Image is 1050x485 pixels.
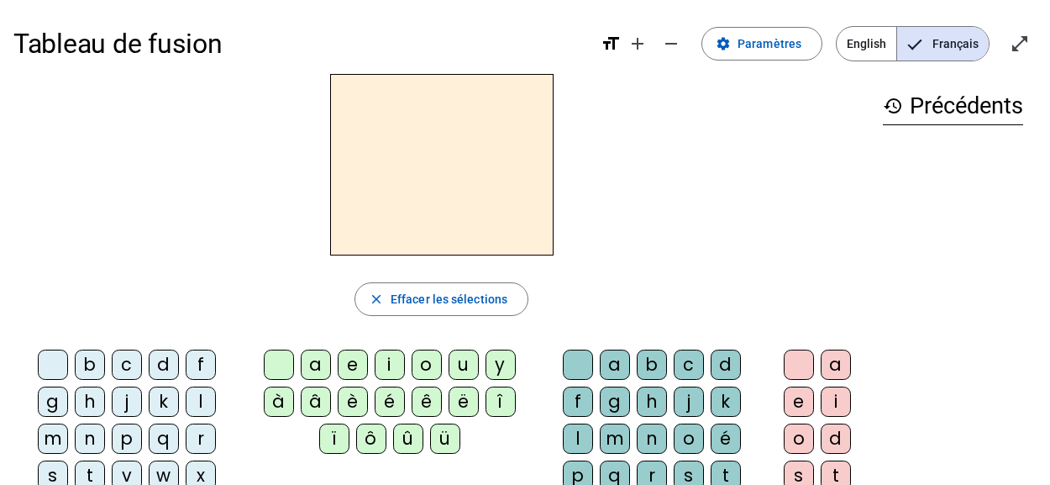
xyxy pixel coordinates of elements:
[149,387,179,417] div: k
[375,350,405,380] div: i
[897,27,989,61] span: Français
[369,292,384,307] mat-icon: close
[75,424,105,454] div: n
[449,350,479,380] div: u
[1010,34,1030,54] mat-icon: open_in_full
[391,289,507,309] span: Effacer les sélections
[600,424,630,454] div: m
[637,350,667,380] div: b
[784,387,814,417] div: e
[836,26,990,61] mat-button-toggle-group: Language selection
[186,387,216,417] div: l
[264,387,294,417] div: à
[354,282,528,316] button: Effacer les sélections
[711,424,741,454] div: é
[301,350,331,380] div: a
[637,424,667,454] div: n
[563,424,593,454] div: l
[711,350,741,380] div: d
[449,387,479,417] div: ë
[186,424,216,454] div: r
[430,424,460,454] div: ü
[821,350,851,380] div: a
[13,17,587,71] h1: Tableau de fusion
[486,387,516,417] div: î
[621,27,654,61] button: Augmenter la taille de la police
[563,387,593,417] div: f
[412,350,442,380] div: o
[301,387,331,417] div: â
[837,27,896,61] span: English
[600,387,630,417] div: g
[75,350,105,380] div: b
[356,424,386,454] div: ô
[486,350,516,380] div: y
[112,424,142,454] div: p
[711,387,741,417] div: k
[338,387,368,417] div: è
[674,350,704,380] div: c
[112,350,142,380] div: c
[738,34,801,54] span: Paramètres
[701,27,822,61] button: Paramètres
[627,34,648,54] mat-icon: add
[601,34,621,54] mat-icon: format_size
[338,350,368,380] div: e
[112,387,142,417] div: j
[186,350,216,380] div: f
[412,387,442,417] div: ê
[821,424,851,454] div: d
[883,87,1023,125] h3: Précédents
[716,36,731,51] mat-icon: settings
[149,424,179,454] div: q
[661,34,681,54] mat-icon: remove
[784,424,814,454] div: o
[637,387,667,417] div: h
[821,387,851,417] div: i
[75,387,105,417] div: h
[600,350,630,380] div: a
[38,424,68,454] div: m
[654,27,688,61] button: Diminuer la taille de la police
[1003,27,1037,61] button: Entrer en plein écran
[319,424,349,454] div: ï
[149,350,179,380] div: d
[674,424,704,454] div: o
[674,387,704,417] div: j
[38,387,68,417] div: g
[393,424,423,454] div: û
[375,387,405,417] div: é
[883,96,903,116] mat-icon: history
